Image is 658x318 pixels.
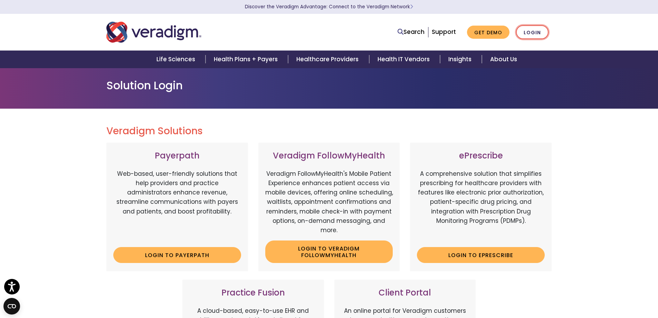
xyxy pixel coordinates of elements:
[398,27,425,37] a: Search
[148,51,206,68] a: Life Sciences
[113,247,241,263] a: Login to Payerpath
[440,51,482,68] a: Insights
[265,169,393,235] p: Veradigm FollowMyHealth's Mobile Patient Experience enhances patient access via mobile devices, o...
[206,51,288,68] a: Health Plans + Payers
[410,3,413,10] span: Learn More
[516,25,549,39] a: Login
[341,288,469,298] h3: Client Portal
[113,169,241,242] p: Web-based, user-friendly solutions that help providers and practice administrators enhance revenu...
[482,51,525,68] a: About Us
[525,268,650,310] iframe: Drift Chat Widget
[417,169,545,242] p: A comprehensive solution that simplifies prescribing for healthcare providers with features like ...
[106,21,201,44] img: Veradigm logo
[417,151,545,161] h3: ePrescribe
[3,298,20,315] button: Open CMP widget
[189,288,317,298] h3: Practice Fusion
[417,247,545,263] a: Login to ePrescribe
[369,51,440,68] a: Health IT Vendors
[432,28,456,36] a: Support
[288,51,369,68] a: Healthcare Providers
[467,26,509,39] a: Get Demo
[265,240,393,263] a: Login to Veradigm FollowMyHealth
[245,3,413,10] a: Discover the Veradigm Advantage: Connect to the Veradigm NetworkLearn More
[106,125,552,137] h2: Veradigm Solutions
[106,79,552,92] h1: Solution Login
[113,151,241,161] h3: Payerpath
[265,151,393,161] h3: Veradigm FollowMyHealth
